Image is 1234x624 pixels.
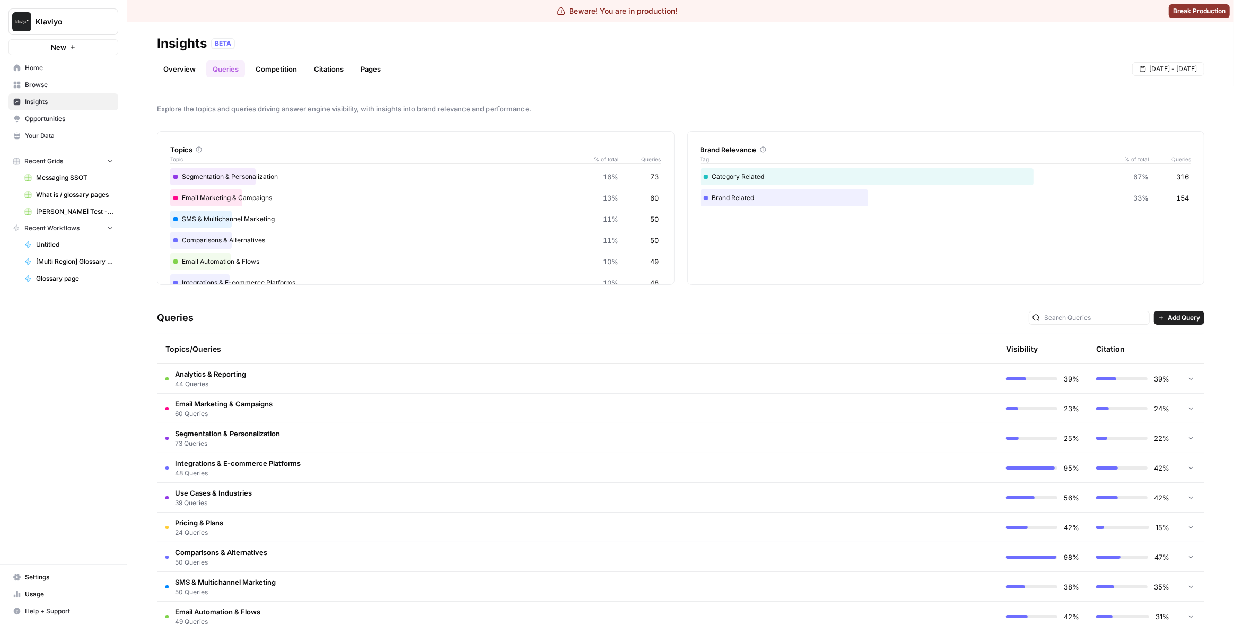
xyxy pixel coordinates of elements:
span: Add Query [1168,313,1200,323]
span: [DATE] - [DATE] [1149,64,1197,74]
span: Insights [25,97,113,107]
span: % of total [1117,155,1149,163]
span: 42% [1154,492,1169,503]
a: Insights [8,93,118,110]
span: Tag [701,155,1117,163]
button: New [8,39,118,55]
button: Add Query [1154,311,1204,325]
button: Recent Grids [8,153,118,169]
span: 47% [1154,552,1169,562]
span: Email Automation & Flows [175,606,260,617]
span: What is / glossary pages [36,190,113,200]
span: 39 Queries [175,498,252,508]
span: Email Marketing & Campaigns [175,398,273,409]
span: 31% [1156,611,1169,622]
a: Browse [8,76,118,93]
span: 39% [1154,374,1169,384]
span: Browse [25,80,113,90]
span: 60 [651,193,659,203]
div: Integrations & E-commerce Platforms [170,274,661,291]
div: Visibility [1006,344,1038,354]
span: New [51,42,66,53]
a: Untitled [20,236,118,253]
span: 16% [603,171,619,182]
span: Pricing & Plans [175,517,223,528]
button: Workspace: Klaviyo [8,8,118,35]
div: Comparisons & Alternatives [170,232,661,249]
span: Untitled [36,240,113,249]
a: Home [8,59,118,76]
span: 48 Queries [175,469,301,478]
span: SMS & Multichannel Marketing [175,577,276,587]
span: 67% [1133,171,1149,182]
span: 35% [1154,582,1169,592]
span: 98% [1064,552,1079,562]
button: Recent Workflows [8,220,118,236]
a: [Multi Region] Glossary Page [20,253,118,270]
div: BETA [211,38,235,49]
input: Search Queries [1044,313,1146,323]
span: Analytics & Reporting [175,369,246,379]
span: 48 [651,278,659,288]
a: Queries [206,60,245,77]
div: Email Automation & Flows [170,253,661,270]
span: Comparisons & Alternatives [175,547,267,558]
span: Messaging SSOT [36,173,113,183]
a: Glossary page [20,270,118,287]
div: Category Related [701,168,1192,185]
span: 24% [1154,403,1169,414]
a: Settings [8,569,118,586]
span: 42% [1154,463,1169,473]
a: Messaging SSOT [20,169,118,186]
span: 50 Queries [175,558,267,567]
div: Email Marketing & Campaigns [170,189,661,206]
button: Help + Support [8,603,118,620]
span: Segmentation & Personalization [175,428,280,439]
span: Use Cases & Industries [175,488,252,498]
span: % of total [587,155,619,163]
a: [PERSON_NAME] Test - what is [20,203,118,220]
span: Recent Grids [24,157,63,166]
span: 44 Queries [175,379,246,389]
span: Topic [170,155,587,163]
span: 22% [1154,433,1169,444]
span: 50 Queries [175,587,276,597]
span: Help + Support [25,606,113,616]
div: Brand Relevance [701,144,1192,155]
div: SMS & Multichannel Marketing [170,211,661,228]
a: Usage [8,586,118,603]
span: [Multi Region] Glossary Page [36,257,113,266]
span: 73 [651,171,659,182]
span: 49 [651,256,659,267]
span: 73 Queries [175,439,280,448]
span: Break Production [1173,6,1226,16]
a: Your Data [8,127,118,144]
span: Queries [619,155,661,163]
span: Queries [1149,155,1191,163]
span: 154 [1176,193,1189,203]
div: Beware! You are in production! [557,6,678,16]
span: 13% [603,193,619,203]
div: Topics [170,144,661,155]
span: Integrations & E-commerce Platforms [175,458,301,469]
a: Overview [157,60,202,77]
h3: Queries [157,310,194,325]
span: Usage [25,590,113,599]
span: 50 [651,235,659,246]
a: What is / glossary pages [20,186,118,203]
span: 15% [1156,522,1169,533]
span: 316 [1176,171,1189,182]
span: 42% [1064,522,1079,533]
span: Recent Workflows [24,223,80,233]
span: 10% [603,278,619,288]
a: Opportunities [8,110,118,127]
button: [DATE] - [DATE] [1132,62,1204,76]
span: 38% [1064,582,1079,592]
span: 42% [1064,611,1079,622]
span: 39% [1064,374,1079,384]
span: 95% [1064,463,1079,473]
span: [PERSON_NAME] Test - what is [36,207,113,216]
span: 24 Queries [175,528,223,538]
div: Segmentation & Personalization [170,168,661,185]
span: Klaviyo [36,16,100,27]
